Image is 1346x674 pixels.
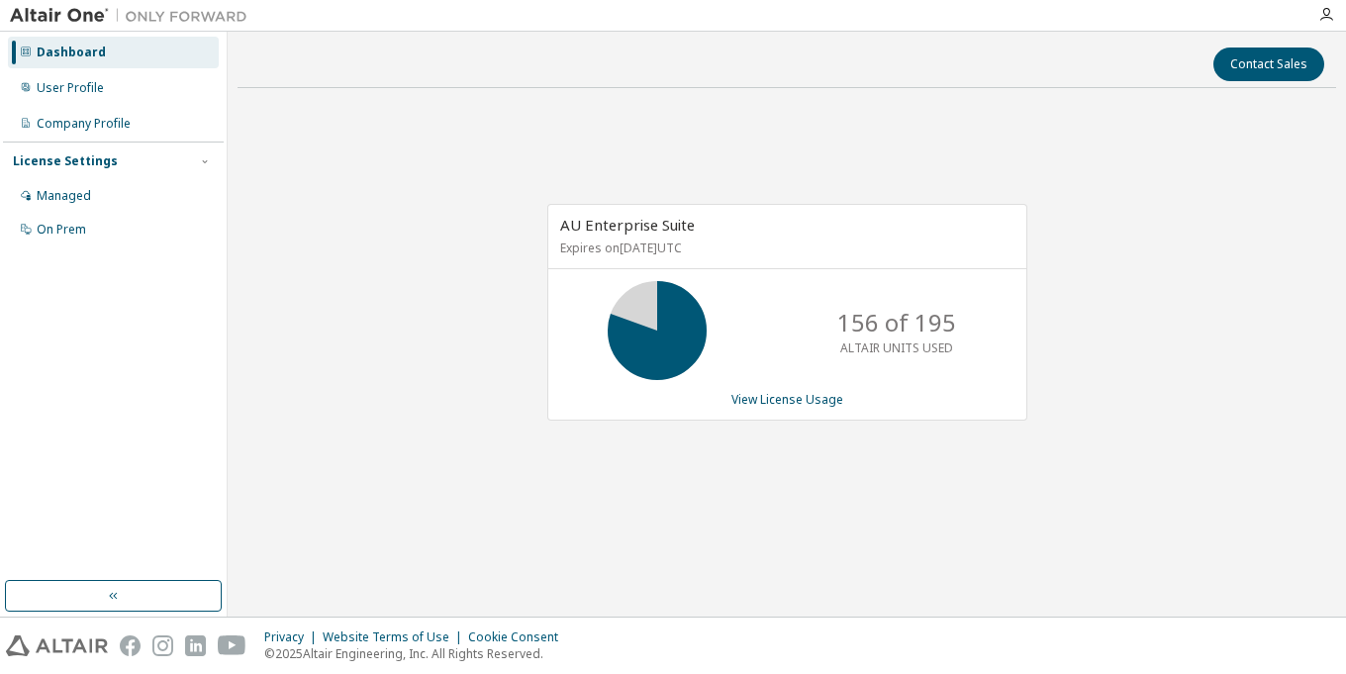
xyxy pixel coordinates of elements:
div: Website Terms of Use [323,629,468,645]
div: Cookie Consent [468,629,570,645]
button: Contact Sales [1213,48,1324,81]
p: © 2025 Altair Engineering, Inc. All Rights Reserved. [264,645,570,662]
div: License Settings [13,153,118,169]
a: View License Usage [731,391,843,408]
img: Altair One [10,6,257,26]
img: linkedin.svg [185,635,206,656]
div: On Prem [37,222,86,238]
div: Privacy [264,629,323,645]
p: 156 of 195 [837,306,956,339]
img: facebook.svg [120,635,141,656]
img: instagram.svg [152,635,173,656]
span: AU Enterprise Suite [560,215,695,235]
div: Company Profile [37,116,131,132]
img: youtube.svg [218,635,246,656]
div: Dashboard [37,45,106,60]
div: User Profile [37,80,104,96]
div: Managed [37,188,91,204]
img: altair_logo.svg [6,635,108,656]
p: ALTAIR UNITS USED [840,339,953,356]
p: Expires on [DATE] UTC [560,240,1009,256]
